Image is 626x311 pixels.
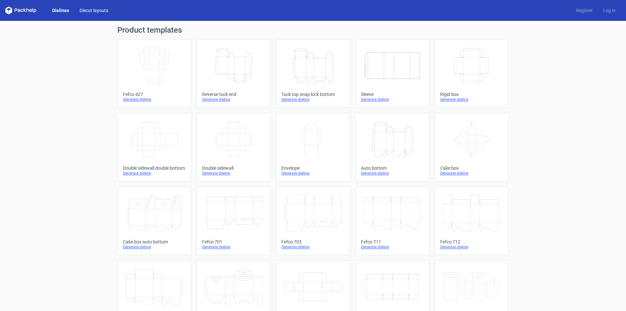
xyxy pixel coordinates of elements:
div: Generate dieline [361,171,424,176]
a: Cake boxGenerate dieline [435,113,509,181]
a: Rigid boxGenerate dieline [435,39,509,108]
a: Fefco 701Generate dieline [197,187,271,255]
div: Generate dieline [202,97,265,102]
a: Reverse tuck endGenerate dieline [197,39,271,108]
a: Double sidewallGenerate dieline [197,113,271,181]
a: Diecut layouts [74,7,113,14]
a: EnvelopeGenerate dieline [276,113,350,181]
div: Generate dieline [202,171,265,176]
div: Generate dieline [281,244,344,250]
div: Generate dieline [202,244,265,250]
a: Auto bottomGenerate dieline [355,113,429,181]
a: Dielines [47,7,74,14]
div: Generate dieline [281,97,344,102]
div: Double sidewall [202,165,265,171]
div: Fefco 703 [281,239,344,244]
div: Generate dieline [440,171,503,176]
a: Fefco 712Generate dieline [435,187,509,255]
a: Fefco 703Generate dieline [276,187,350,255]
div: Double sidewall double bottom [123,165,186,171]
div: Fefco 427 [123,92,186,97]
div: Reverse tuck end [202,92,265,97]
div: Sleeve [361,92,424,97]
div: Rigid box [440,92,503,97]
a: Register [571,7,598,14]
div: Generate dieline [440,97,503,102]
a: Fefco 427Generate dieline [117,39,191,108]
div: Generate dieline [123,97,186,102]
a: Double sidewall double bottomGenerate dieline [117,113,191,181]
a: Fefco 711Generate dieline [355,187,429,255]
div: Generate dieline [361,97,424,102]
div: Generate dieline [361,244,424,250]
div: Tuck top snap lock bottom [281,92,344,97]
div: Generate dieline [123,171,186,176]
div: Generate dieline [281,171,344,176]
div: Generate dieline [123,244,186,250]
div: Fefco 711 [361,239,424,244]
a: SleeveGenerate dieline [355,39,429,108]
div: Cake box [440,165,503,171]
div: Fefco 701 [202,239,265,244]
div: Generate dieline [440,244,503,250]
a: Log in [598,7,621,14]
div: Auto bottom [361,165,424,171]
a: Cake box auto bottomGenerate dieline [117,187,191,255]
a: Tuck top snap lock bottomGenerate dieline [276,39,350,108]
div: Fefco 712 [440,239,503,244]
div: Cake box auto bottom [123,239,186,244]
div: Envelope [281,165,344,171]
h1: Product templates [117,26,509,34]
